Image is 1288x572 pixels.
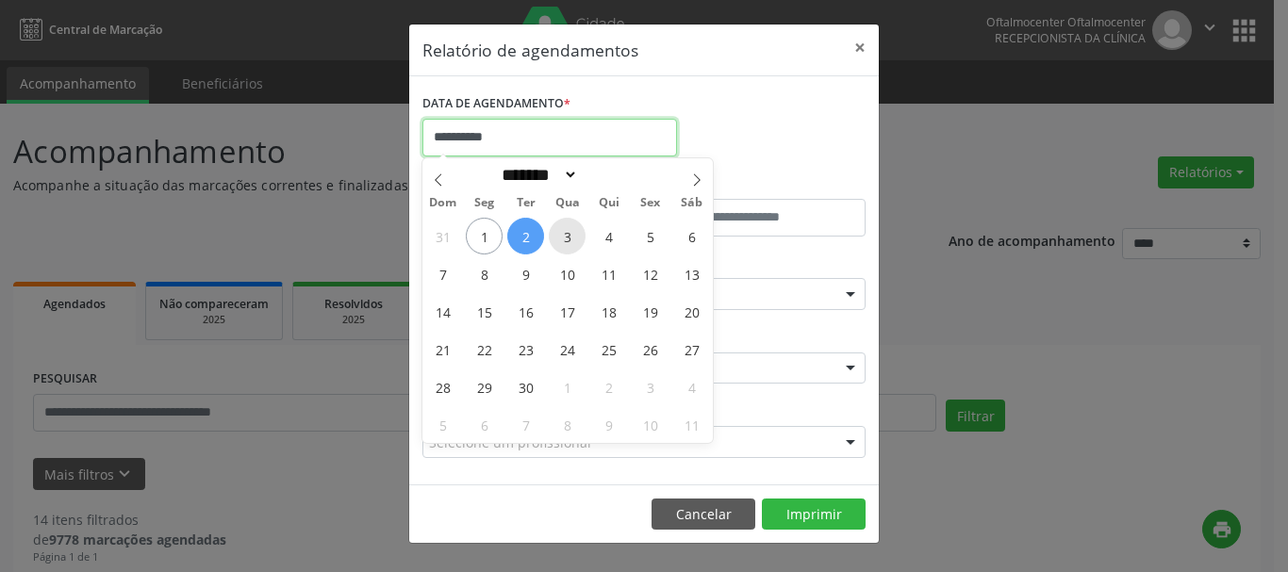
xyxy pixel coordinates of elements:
[424,218,461,254] span: Agosto 31, 2025
[673,255,710,292] span: Setembro 13, 2025
[632,331,669,368] span: Setembro 26, 2025
[507,406,544,443] span: Outubro 7, 2025
[630,197,671,209] span: Sex
[424,406,461,443] span: Outubro 5, 2025
[632,368,669,405] span: Outubro 3, 2025
[507,255,544,292] span: Setembro 9, 2025
[507,218,544,254] span: Setembro 2, 2025
[422,197,464,209] span: Dom
[466,293,503,330] span: Setembro 15, 2025
[652,498,755,531] button: Cancelar
[466,218,503,254] span: Setembro 1, 2025
[507,293,544,330] span: Setembro 16, 2025
[841,25,879,71] button: Close
[632,218,669,254] span: Setembro 5, 2025
[424,293,461,330] span: Setembro 14, 2025
[590,331,627,368] span: Setembro 25, 2025
[632,406,669,443] span: Outubro 10, 2025
[673,218,710,254] span: Setembro 6, 2025
[673,293,710,330] span: Setembro 20, 2025
[673,331,710,368] span: Setembro 27, 2025
[590,255,627,292] span: Setembro 11, 2025
[466,255,503,292] span: Setembro 8, 2025
[590,368,627,405] span: Outubro 2, 2025
[422,38,638,62] h5: Relatório de agendamentos
[466,368,503,405] span: Setembro 29, 2025
[578,165,640,185] input: Year
[507,331,544,368] span: Setembro 23, 2025
[649,170,866,199] label: ATÉ
[464,197,505,209] span: Seg
[549,406,586,443] span: Outubro 8, 2025
[424,368,461,405] span: Setembro 28, 2025
[549,218,586,254] span: Setembro 3, 2025
[549,293,586,330] span: Setembro 17, 2025
[673,368,710,405] span: Outubro 4, 2025
[424,255,461,292] span: Setembro 7, 2025
[505,197,547,209] span: Ter
[422,90,570,119] label: DATA DE AGENDAMENTO
[762,498,866,531] button: Imprimir
[466,331,503,368] span: Setembro 22, 2025
[632,293,669,330] span: Setembro 19, 2025
[466,406,503,443] span: Outubro 6, 2025
[588,197,630,209] span: Qui
[547,197,588,209] span: Qua
[673,406,710,443] span: Outubro 11, 2025
[429,433,591,452] span: Selecione um profissional
[507,368,544,405] span: Setembro 30, 2025
[590,218,627,254] span: Setembro 4, 2025
[495,165,578,185] select: Month
[549,331,586,368] span: Setembro 24, 2025
[590,406,627,443] span: Outubro 9, 2025
[632,255,669,292] span: Setembro 12, 2025
[424,331,461,368] span: Setembro 21, 2025
[549,255,586,292] span: Setembro 10, 2025
[590,293,627,330] span: Setembro 18, 2025
[671,197,713,209] span: Sáb
[549,368,586,405] span: Outubro 1, 2025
